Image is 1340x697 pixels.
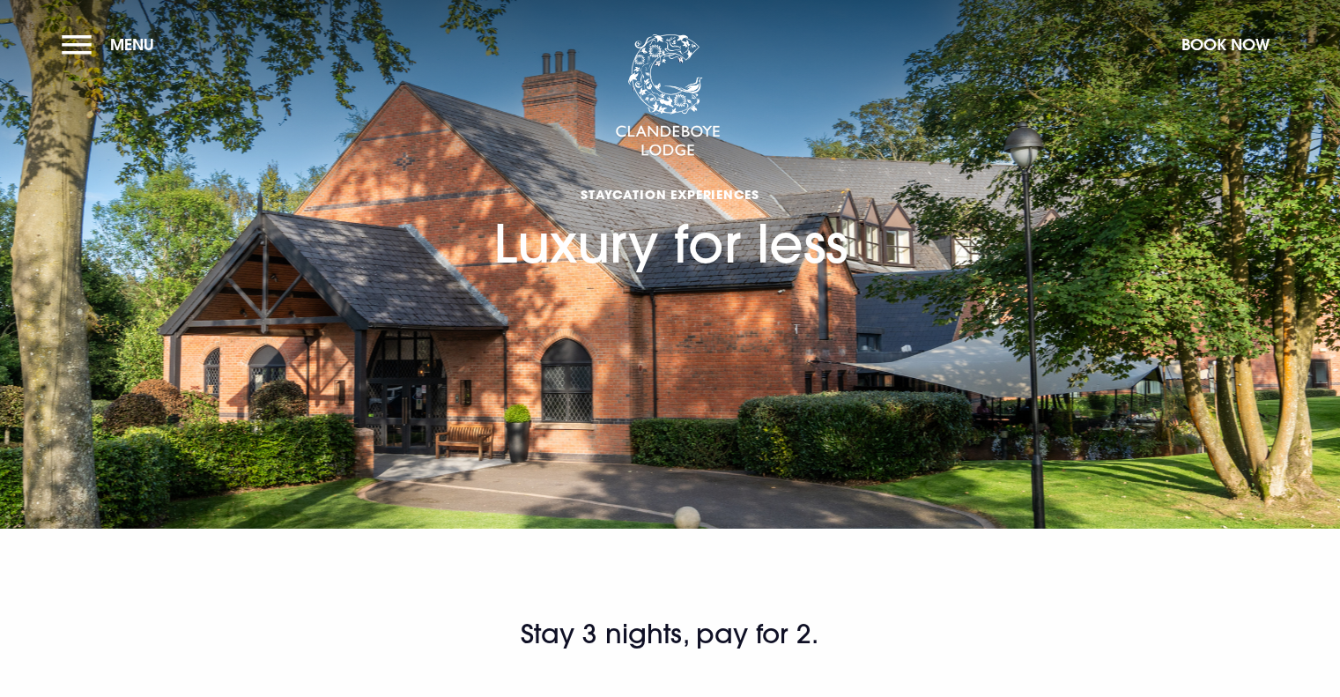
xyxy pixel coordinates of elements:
[493,186,848,203] span: Staycation Experiences
[62,26,163,63] button: Menu
[250,617,1089,652] h2: Stay 3 nights, pay for 2.
[110,34,154,55] span: Menu
[615,34,721,158] img: Clandeboye Lodge
[1173,26,1278,63] button: Book Now
[493,100,848,275] h1: Luxury for less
